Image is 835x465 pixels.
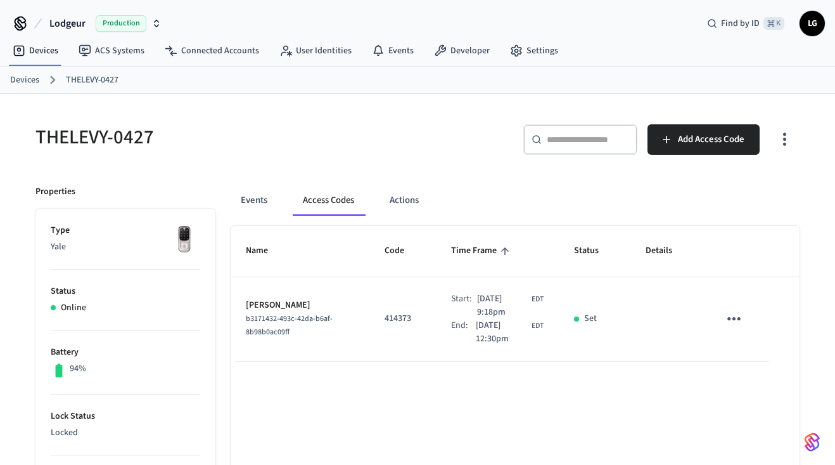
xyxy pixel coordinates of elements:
a: Settings [500,39,568,62]
h5: THELEVY-0427 [35,124,410,150]
div: America/New_York [476,319,544,346]
p: Properties [35,185,75,199]
p: 94% [70,362,86,376]
p: [PERSON_NAME] [246,299,355,312]
button: Actions [379,185,429,216]
a: Events [362,39,424,62]
a: Connected Accounts [155,39,269,62]
button: Add Access Code [647,124,760,155]
div: Find by ID⌘ K [697,12,794,35]
p: Lock Status [51,410,200,423]
a: ACS Systems [68,39,155,62]
div: End: [451,319,475,346]
p: Online [61,301,86,315]
span: Lodgeur [49,16,86,31]
a: Devices [10,74,39,87]
a: User Identities [269,39,362,62]
span: Production [96,15,146,32]
a: THELEVY-0427 [66,74,118,87]
button: Access Codes [293,185,364,216]
p: 414373 [385,312,421,325]
span: Code [385,241,421,261]
span: EDT [532,294,544,305]
span: EDT [532,320,544,332]
span: [DATE] 9:18pm [477,292,529,319]
span: ⌘ K [763,17,784,30]
span: LG [801,12,824,35]
p: Locked [51,426,200,440]
span: b3171432-493c-42da-b6af-8b98b0ac09ff [246,313,333,337]
a: Devices [3,39,68,62]
a: Developer [424,39,500,62]
p: Yale [51,240,200,254]
p: Set [584,312,597,325]
p: Type [51,224,200,237]
button: LG [800,11,825,36]
span: [DATE] 12:30pm [476,319,529,346]
p: Battery [51,346,200,359]
span: Add Access Code [678,131,744,148]
span: Find by ID [721,17,760,30]
div: America/New_York [477,292,544,319]
table: sticky table [231,226,800,361]
span: Status [574,241,615,261]
button: Events [231,185,277,216]
span: Details [646,241,689,261]
p: Status [51,285,200,298]
div: Start: [451,292,476,319]
span: Name [246,241,284,261]
img: Yale Assure Touchscreen Wifi Smart Lock, Satin Nickel, Front [169,224,200,256]
span: Time Frame [451,241,513,261]
div: ant example [231,185,800,216]
img: SeamLogoGradient.69752ec5.svg [805,432,820,452]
